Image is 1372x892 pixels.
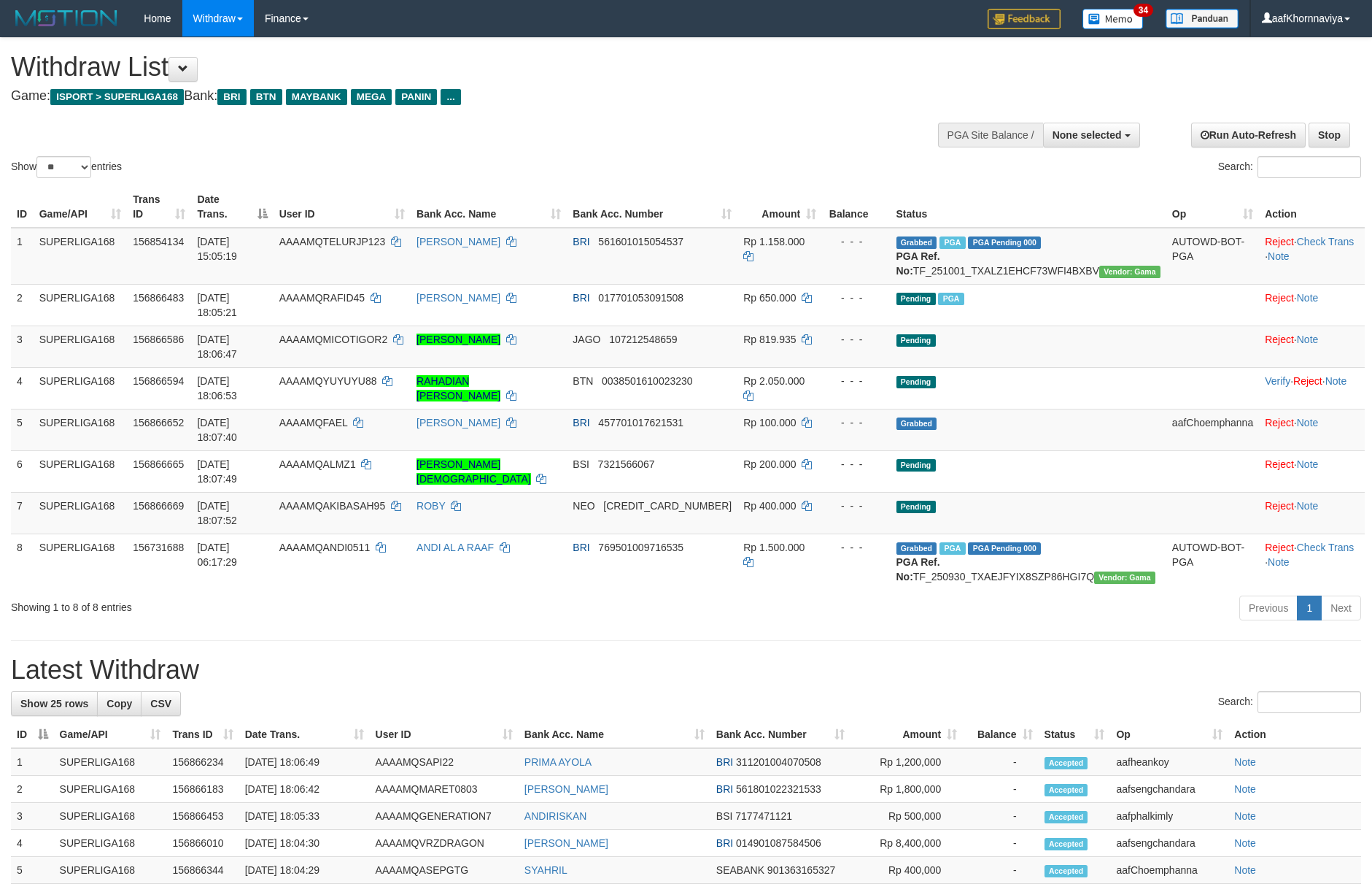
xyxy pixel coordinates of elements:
[416,417,500,428] a: [PERSON_NAME]
[34,284,127,326] td: SUPERLIGA168
[743,500,796,512] span: Rp 400.000
[1265,292,1294,304] a: Reject
[1257,156,1361,178] input: Search:
[20,698,88,710] span: Show 25 rows
[573,334,600,345] span: JAGO
[963,857,1038,884] td: -
[133,292,184,304] span: 156866483
[1297,542,1354,553] a: Check Trans
[850,830,964,857] td: Rp 8,400,000
[197,542,237,568] span: [DATE] 06:17:29
[1044,784,1088,796] span: Accepted
[279,458,356,470] span: AAAAMQALMZ1
[54,776,167,803] td: SUPERLIGA168
[598,417,683,428] span: Copy 457701017621531 to clipboard
[133,542,184,553] span: 156731688
[127,186,191,228] th: Trans ID: activate to sort column ascending
[1234,756,1256,768] a: Note
[710,721,850,748] th: Bank Acc. Number: activate to sort column ascending
[1259,326,1365,367] td: ·
[1259,450,1365,492] td: ·
[370,857,519,884] td: AAAAMQASEPGTG
[1082,9,1144,29] img: Button%20Memo.svg
[968,237,1041,249] span: PGA Pending
[279,236,386,247] span: AAAAMQTELURJP123
[988,9,1061,29] img: Feedback.jpg
[191,186,273,228] th: Date Trans.: activate to sort column descending
[896,376,936,388] span: Pending
[524,783,608,795] a: [PERSON_NAME]
[828,234,884,249] div: - - -
[239,776,370,803] td: [DATE] 18:06:42
[11,776,54,803] td: 2
[573,236,589,247] span: BRI
[34,450,127,492] td: SUPERLIGA168
[938,123,1043,147] div: PGA Site Balance /
[1265,542,1294,553] a: Reject
[11,53,900,82] h1: Withdraw List
[828,415,884,430] div: - - -
[239,857,370,884] td: [DATE] 18:04:29
[34,492,127,534] td: SUPERLIGA168
[1133,4,1153,17] span: 34
[416,375,500,401] a: RAHADIAN [PERSON_NAME]
[524,810,587,822] a: ANDIRISKAN
[850,803,964,830] td: Rp 500,000
[416,458,531,485] a: [PERSON_NAME][DEMOGRAPHIC_DATA]
[602,375,693,387] span: Copy 0038501610023230 to clipboard
[896,334,936,347] span: Pending
[370,721,519,748] th: User ID: activate to sort column ascending
[850,721,964,748] th: Amount: activate to sort column ascending
[891,186,1166,228] th: Status
[598,292,683,304] span: Copy 017701053091508 to clipboard
[524,756,592,768] a: PRIMA AYOLA
[133,334,184,345] span: 156866586
[963,721,1038,748] th: Balance: activate to sort column ascending
[1234,864,1256,876] a: Note
[11,89,900,104] h4: Game: Bank:
[1268,250,1290,262] a: Note
[239,803,370,830] td: [DATE] 18:05:33
[1191,123,1306,147] a: Run Auto-Refresh
[11,691,98,716] a: Show 25 rows
[34,409,127,450] td: SUPERLIGA168
[968,542,1041,555] span: PGA Pending
[11,594,561,615] div: Showing 1 to 8 of 8 entries
[441,89,460,105] span: ...
[938,293,964,305] span: Marked by aafsengchandara
[197,500,237,526] span: [DATE] 18:07:52
[767,864,835,876] span: Copy 901363165327 to clipboard
[896,418,937,430] span: Grabbed
[11,830,54,857] td: 4
[1166,409,1259,450] td: aafChoemphanna
[197,458,237,485] span: [DATE] 18:07:49
[34,534,127,590] td: SUPERLIGA168
[1259,492,1365,534] td: ·
[828,499,884,513] div: - - -
[743,458,796,470] span: Rp 200.000
[609,334,677,345] span: Copy 107212548659 to clipboard
[598,458,655,470] span: Copy 7321566067 to clipboard
[50,89,184,105] span: ISPORT > SUPERLIGA168
[743,542,805,553] span: Rp 1.500.000
[1265,375,1290,387] a: Verify
[598,236,683,247] span: Copy 561601015054537 to clipboard
[11,186,34,228] th: ID
[573,375,593,387] span: BTN
[166,721,239,748] th: Trans ID: activate to sort column ascending
[1293,375,1322,387] a: Reject
[34,367,127,409] td: SUPERLIGA168
[370,748,519,776] td: AAAAMQSAPI22
[1044,838,1088,850] span: Accepted
[133,458,184,470] span: 156866665
[36,156,91,178] select: Showentries
[395,89,437,105] span: PANIN
[133,236,184,247] span: 156854134
[850,776,964,803] td: Rp 1,800,000
[106,698,132,710] span: Copy
[351,89,392,105] span: MEGA
[166,803,239,830] td: 156866453
[1166,186,1259,228] th: Op: activate to sort column ascending
[519,721,710,748] th: Bank Acc. Name: activate to sort column ascending
[1325,375,1347,387] a: Note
